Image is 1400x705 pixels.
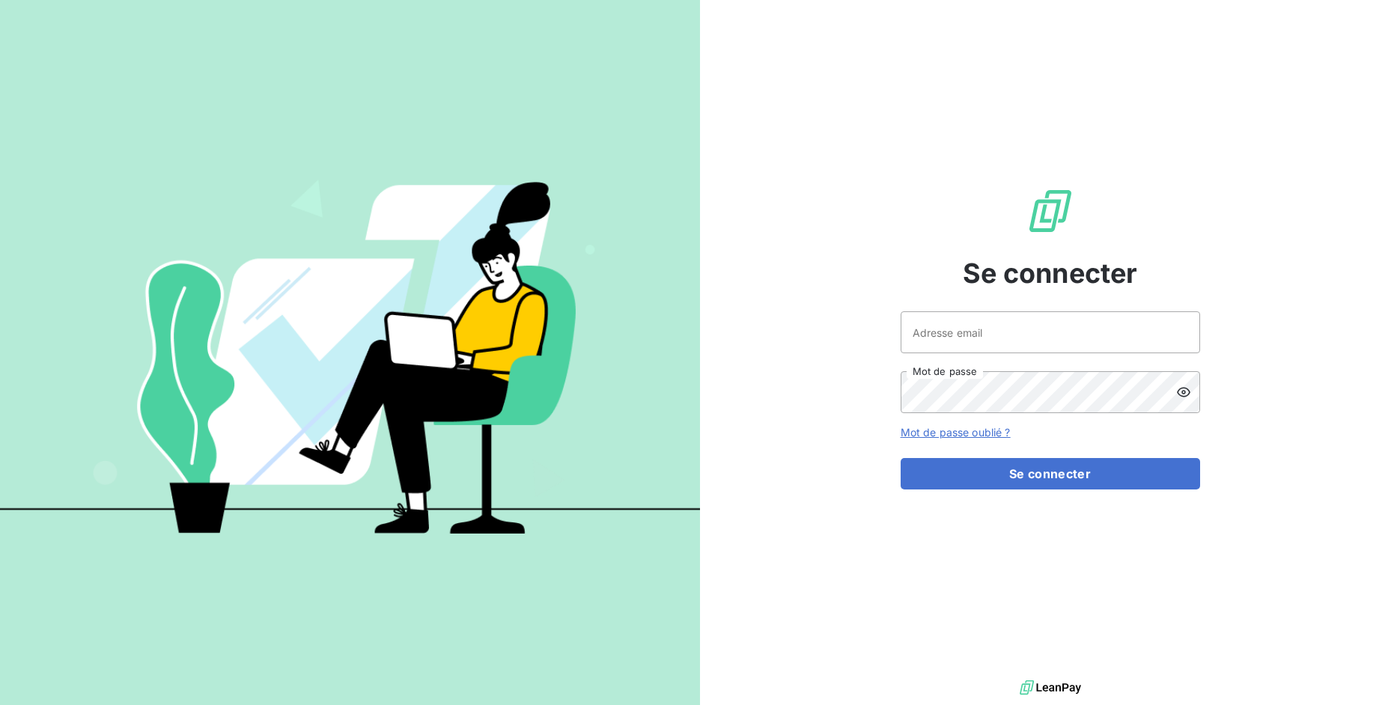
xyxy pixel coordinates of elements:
[963,253,1138,293] span: Se connecter
[1026,187,1074,235] img: Logo LeanPay
[901,426,1011,439] a: Mot de passe oublié ?
[901,311,1200,353] input: placeholder
[901,458,1200,489] button: Se connecter
[1020,677,1081,699] img: logo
